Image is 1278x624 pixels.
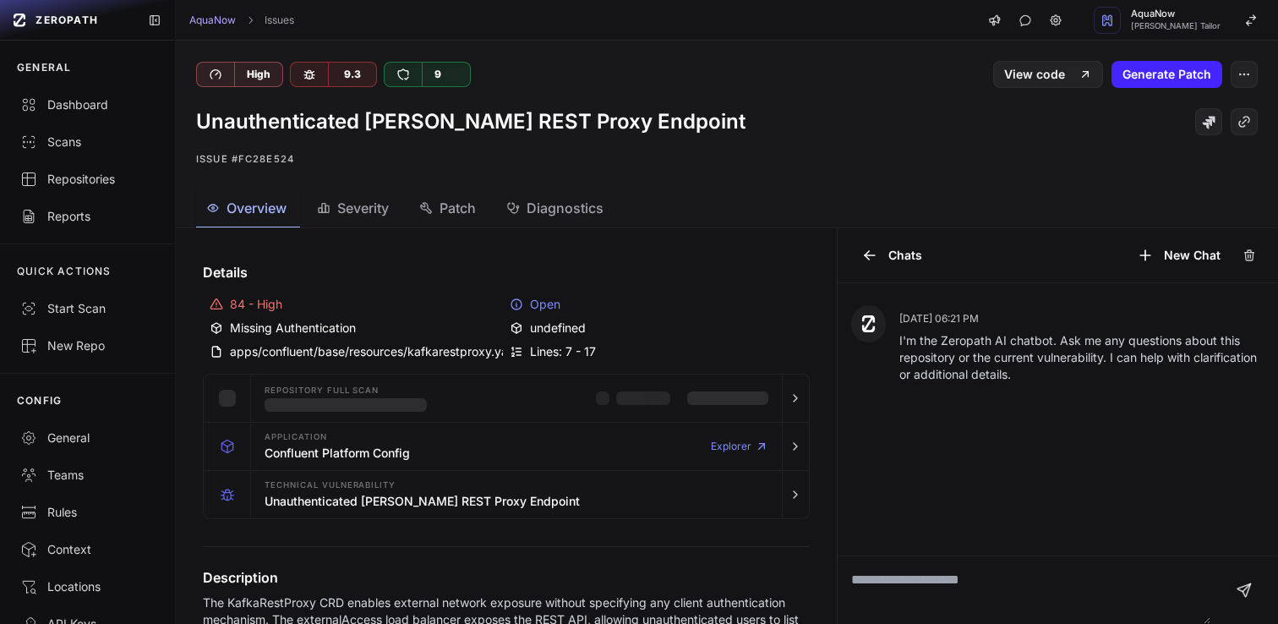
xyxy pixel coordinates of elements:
a: Issues [265,14,294,27]
p: QUICK ACTIONS [17,265,112,278]
span: Diagnostics [527,198,603,218]
div: Lines: 7 - 17 [510,343,803,360]
div: Scans [20,134,155,151]
span: Patch [440,198,476,218]
p: CONFIG [17,394,62,408]
div: Locations [20,578,155,595]
div: apps/confluent/base/resources/kafkarestproxy.yaml [210,343,503,360]
svg: chevron right, [244,14,256,26]
span: ZEROPATH [35,14,98,27]
button: Technical Vulnerability Unauthenticated [PERSON_NAME] REST Proxy Endpoint [204,471,809,518]
span: Technical Vulnerability [265,481,396,490]
p: I'm the Zeropath AI chatbot. Ask me any questions about this repository or the current vulnerabil... [899,332,1264,383]
span: Repository Full scan [265,386,379,395]
div: New Repo [20,337,155,354]
div: Repositories [20,171,155,188]
div: Missing Authentication [210,320,503,337]
p: [DATE] 06:21 PM [899,312,1264,326]
span: AquaNow [1131,9,1221,19]
img: Zeropath AI [861,315,877,332]
h3: Unauthenticated [PERSON_NAME] REST Proxy Endpoint [265,493,580,510]
p: Issue #fc28e524 [196,149,1258,169]
p: GENERAL [17,61,71,74]
button: Repository Full scan [204,375,809,422]
a: View code [993,61,1103,88]
div: 84 - High [210,296,503,313]
a: ZEROPATH [7,7,134,34]
div: Rules [20,504,155,521]
div: Reports [20,208,155,225]
h1: Unauthenticated [PERSON_NAME] REST Proxy Endpoint [196,108,745,135]
span: Severity [337,198,389,218]
h4: Description [203,567,810,588]
h4: Details [203,262,810,282]
div: 9.3 [328,63,376,86]
nav: breadcrumb [189,14,294,27]
div: Dashboard [20,96,155,113]
span: Overview [227,198,287,218]
a: AquaNow [189,14,236,27]
button: Generate Patch [1111,61,1222,88]
a: Explorer [711,430,768,463]
div: Start Scan [20,300,155,317]
div: 9 [422,63,453,86]
button: New Chat [1127,242,1231,269]
button: Chats [851,242,932,269]
div: undefined [510,320,803,337]
span: Application [265,433,327,441]
div: Context [20,541,155,558]
div: Open [510,296,803,313]
span: [PERSON_NAME] Tailor [1131,22,1221,30]
button: Application Confluent Platform Config Explorer [204,423,809,470]
div: Teams [20,467,155,484]
div: General [20,430,155,446]
div: High [234,63,282,86]
h3: Confluent Platform Config [265,445,410,462]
